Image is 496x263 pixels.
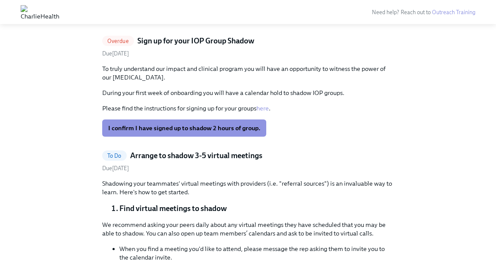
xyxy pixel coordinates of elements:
span: Due [DATE] [102,165,129,171]
p: We recommend asking your peers daily about any virtual meetings they have scheduled that you may ... [102,220,394,238]
p: During your first week of onboarding you will have a calendar hold to shadow IOP groups. [102,89,394,97]
span: I confirm I have signed up to shadow 2 hours of group. [108,124,260,132]
h5: Sign up for your IOP Group Shadow [137,36,254,46]
h5: Arrange to shadow 3-5 virtual meetings [130,150,262,161]
span: Need help? Reach out to [372,9,475,15]
li: Find virtual meetings to shadow [119,203,394,214]
a: here [256,104,269,112]
img: CharlieHealth [21,5,59,19]
a: OverdueSign up for your IOP Group ShadowDue[DATE] [102,36,394,58]
li: When you find a meeting you'd like to attend, please message the rep asking them to invite you to... [119,245,394,262]
span: To Do [102,153,127,159]
p: To truly understand our impact and clinical program you will have an opportunity to witness the p... [102,64,394,82]
a: Outreach Training [432,9,475,15]
a: To DoArrange to shadow 3-5 virtual meetingsDue[DATE] [102,150,394,172]
p: Shadowing your teammates' virtual meetings with providers (i.e. "referral sources") is an invalua... [102,179,394,196]
button: I confirm I have signed up to shadow 2 hours of group. [102,119,266,137]
span: Overdue [102,38,134,44]
p: Please find the instructions for signing up for your groups . [102,104,394,113]
span: Wednesday, August 20th 2025, 10:00 am [102,50,129,57]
